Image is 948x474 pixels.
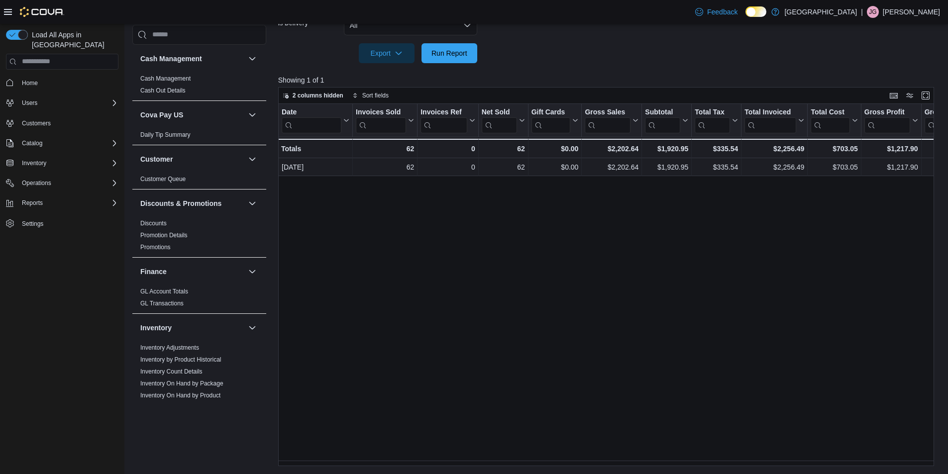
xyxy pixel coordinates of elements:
button: Cova Pay US [246,109,258,121]
div: $0.00 [531,161,579,173]
div: Totals [281,143,349,155]
span: Operations [18,177,118,189]
button: Home [2,76,122,90]
span: Inventory [18,157,118,169]
button: Discounts & Promotions [140,198,244,208]
span: Customers [18,117,118,129]
div: Invoices Sold [356,107,406,133]
span: Inventory On Hand by Product [140,391,220,399]
div: Cova Pay US [132,129,266,145]
div: Date [282,107,341,133]
div: Subtotal [645,107,680,133]
div: Net Sold [481,107,517,133]
a: Promotions [140,244,171,251]
button: Settings [2,216,122,230]
button: Gross Sales [585,107,638,133]
span: Home [18,77,118,89]
div: $1,217.90 [864,161,918,173]
button: Total Invoiced [744,107,804,133]
button: Invoices Ref [421,107,475,133]
button: Finance [246,266,258,278]
span: Reports [18,197,118,209]
p: [GEOGRAPHIC_DATA] [784,6,857,18]
span: 2 columns hidden [293,92,343,99]
span: Inventory On Hand by Package [140,379,223,387]
span: Promotion Details [140,231,188,239]
div: 0 [421,161,475,173]
h3: Discounts & Promotions [140,198,221,208]
span: Settings [22,220,43,228]
button: Reports [2,196,122,210]
div: Gift Card Sales [531,107,570,133]
div: Total Tax [695,107,730,133]
div: Discounts & Promotions [132,217,266,257]
span: Cash Out Details [140,87,186,95]
div: $2,256.49 [744,143,804,155]
div: $2,202.64 [585,161,638,173]
button: Inventory [140,323,244,333]
span: Daily Tip Summary [140,131,191,139]
span: Inventory [22,159,46,167]
div: Jesus Gonzalez [867,6,879,18]
span: Reports [22,199,43,207]
a: Inventory Count Details [140,368,203,375]
div: Subtotal [645,107,680,117]
span: Inventory by Product Historical [140,356,221,364]
button: Subtotal [645,107,688,133]
span: GL Transactions [140,299,184,307]
span: Cash Management [140,75,191,83]
div: Gross Profit [864,107,910,117]
div: Finance [132,285,266,313]
div: 62 [356,161,414,173]
div: $1,217.90 [864,143,918,155]
a: Customers [18,117,55,129]
div: Date [282,107,341,117]
nav: Complex example [6,72,118,257]
button: Operations [18,177,55,189]
div: $703.05 [811,161,857,173]
button: Cova Pay US [140,110,244,120]
div: Cash Management [132,73,266,100]
button: Customer [246,153,258,165]
span: Customer Queue [140,175,186,183]
button: Cash Management [140,54,244,64]
div: $2,256.49 [744,161,804,173]
span: Users [18,97,118,109]
div: $0.00 [531,143,578,155]
button: Invoices Sold [356,107,414,133]
div: 62 [482,161,525,173]
div: Total Invoiced [744,107,796,117]
a: Inventory On Hand by Package [140,380,223,387]
a: Cash Out Details [140,87,186,94]
div: Invoices Sold [356,107,406,117]
button: Inventory [246,322,258,334]
button: Export [359,43,415,63]
button: Inventory [18,157,50,169]
button: Customer [140,154,244,164]
span: Export [365,43,409,63]
a: GL Transactions [140,300,184,307]
button: Finance [140,267,244,277]
a: Cash Management [140,75,191,82]
span: GL Account Totals [140,287,188,295]
div: [DATE] [282,161,349,173]
div: Gift Cards [531,107,570,117]
div: Total Cost [811,107,849,133]
button: Enter fullscreen [920,90,932,101]
button: Total Cost [811,107,857,133]
a: Feedback [691,2,741,22]
div: Invoices Ref [421,107,467,117]
button: Users [2,96,122,110]
button: Cash Management [246,53,258,65]
p: Showing 1 of 1 [278,75,941,85]
button: Gift Cards [531,107,578,133]
span: Discounts [140,219,167,227]
button: Keyboard shortcuts [888,90,900,101]
h3: Customer [140,154,173,164]
button: Reports [18,197,47,209]
div: $703.05 [811,143,857,155]
button: Run Report [421,43,477,63]
div: 62 [481,143,525,155]
div: Total Tax [695,107,730,117]
button: Display options [904,90,916,101]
